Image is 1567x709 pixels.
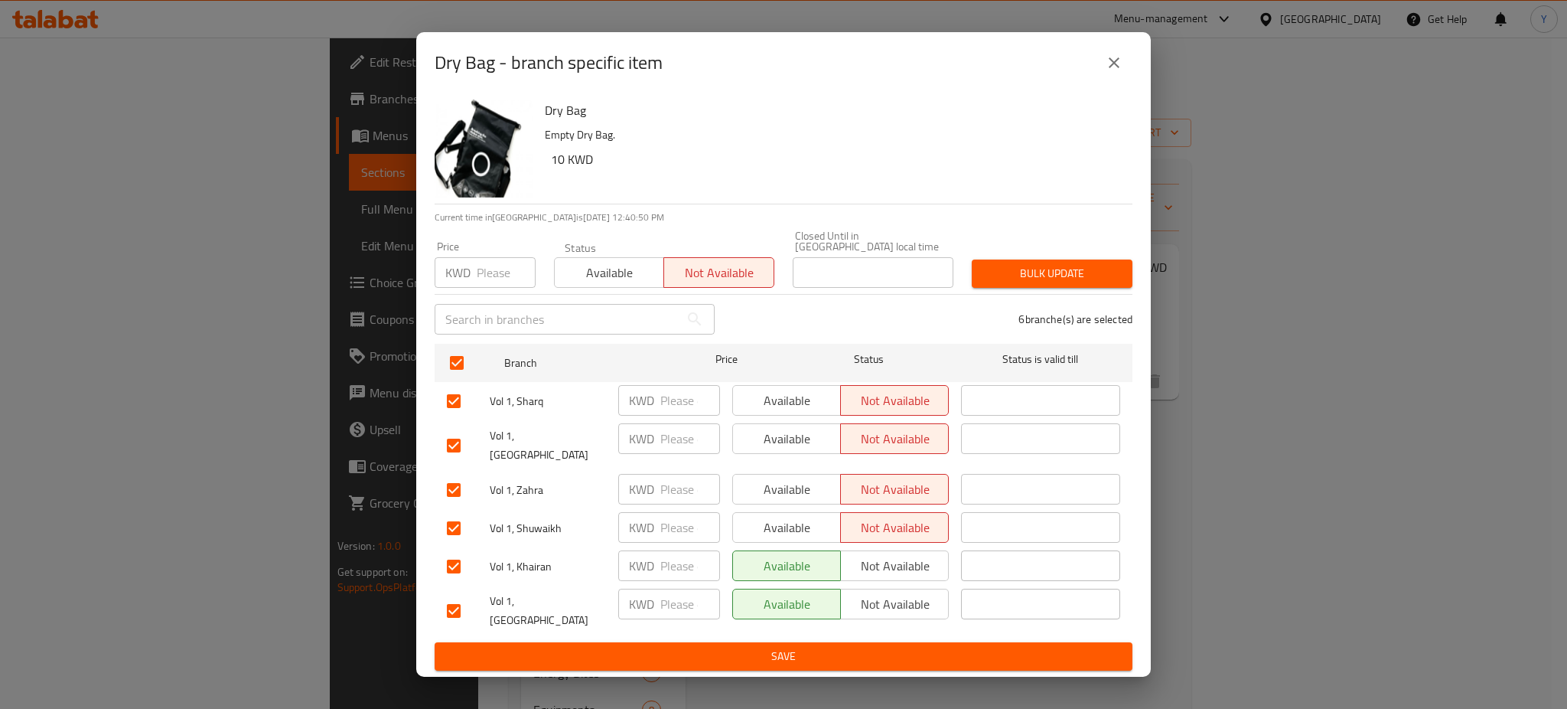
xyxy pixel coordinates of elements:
span: Vol 1, Shuwaikh [490,519,606,538]
h6: 10 KWD [551,149,1120,170]
span: Available [739,593,835,616]
p: KWD [629,595,654,613]
p: KWD [629,391,654,410]
span: Not available [847,428,943,450]
span: Branch [504,354,663,373]
button: Available [732,423,841,454]
span: Available [561,262,658,284]
button: Not available [840,385,949,416]
span: Not available [670,262,767,284]
p: Current time in [GEOGRAPHIC_DATA] is [DATE] 12:40:50 PM [435,211,1132,224]
span: Available [739,428,835,450]
button: Available [732,589,841,619]
button: Available [732,474,841,505]
input: Search in branches [435,304,679,335]
span: Available [739,479,835,501]
span: Save [447,647,1120,666]
button: Not available [840,551,949,581]
input: Please enter price [660,385,720,416]
span: Available [739,555,835,577]
button: close [1096,44,1132,81]
input: Please enter price [477,257,536,288]
button: Save [435,642,1132,671]
input: Please enter price [660,423,720,454]
button: Available [732,385,841,416]
input: Please enter price [660,474,720,505]
img: Dry Bag [435,100,533,198]
span: Bulk update [984,264,1120,283]
span: Vol 1, Khairan [490,557,606,577]
span: Available [739,390,835,412]
p: KWD [629,518,654,537]
button: Not available [840,474,949,505]
p: 6 branche(s) are selected [1018,312,1132,327]
button: Not available [840,423,949,454]
span: Status is valid till [961,350,1120,369]
span: Not available [847,479,943,501]
button: Available [732,551,841,581]
span: Not available [847,555,943,577]
input: Please enter price [660,551,720,581]
span: Price [676,350,777,369]
button: Not available [840,589,949,619]
span: Vol 1, [GEOGRAPHIC_DATA] [490,592,606,630]
span: Not available [847,517,943,539]
p: KWD [629,557,654,575]
button: Not available [663,257,774,288]
p: KWD [445,263,471,282]
input: Please enter price [660,512,720,543]
h6: Dry Bag [545,100,1120,121]
button: Not available [840,512,949,543]
span: Vol 1, Sharq [490,392,606,411]
button: Available [732,512,841,543]
h2: Dry Bag - branch specific item [435,51,663,75]
p: KWD [629,480,654,498]
button: Bulk update [972,260,1132,288]
span: Available [739,517,835,539]
span: Not available [847,593,943,616]
p: Empty Dry Bag. [545,126,1120,145]
span: Vol 1, [GEOGRAPHIC_DATA] [490,426,606,465]
span: Not available [847,390,943,412]
span: Status [790,350,949,369]
button: Available [554,257,664,288]
p: KWD [629,430,654,448]
input: Please enter price [660,589,720,619]
span: Vol 1, Zahra [490,481,606,500]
